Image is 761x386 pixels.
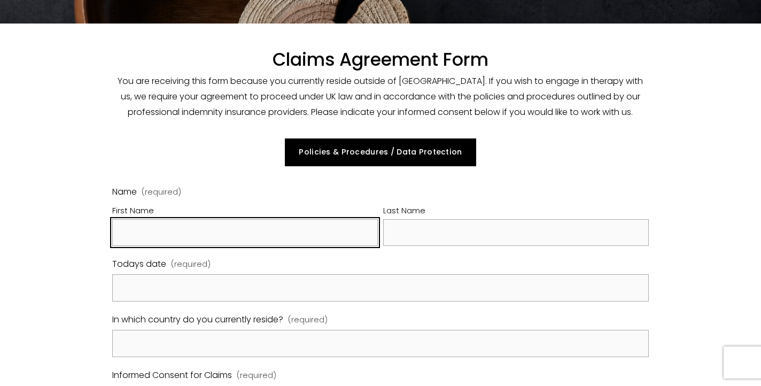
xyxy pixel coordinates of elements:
p: You are receiving this form because you currently reside outside of [GEOGRAPHIC_DATA]. If you wis... [112,74,649,120]
span: (required) [142,188,181,196]
a: Policies & Procedures / Data Protection [285,138,476,166]
div: First Name [112,204,378,219]
span: (required) [237,369,276,383]
span: (required) [288,313,328,327]
span: Name [112,184,137,200]
span: In which country do you currently reside? [112,312,283,328]
span: Todays date [112,257,166,272]
div: Last Name [383,204,649,219]
h1: Claims Agreement Form [112,49,649,71]
span: Informed Consent for Claims [112,368,232,383]
span: (required) [171,258,211,272]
